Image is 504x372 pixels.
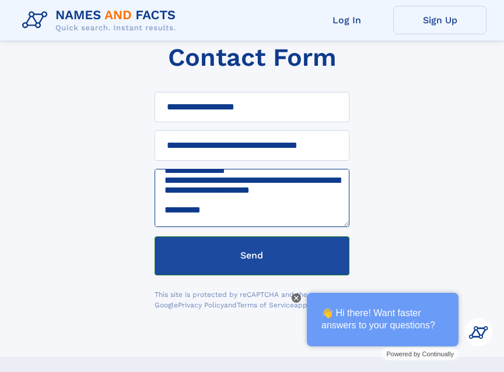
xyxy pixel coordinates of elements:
[168,43,337,72] h1: Contact Form
[178,301,224,309] a: Privacy Policy
[17,5,185,36] img: Logo Names and Facts
[307,293,459,346] div: 👋 Hi there! Want faster answers to your questions?
[237,301,294,309] a: Terms of Service
[300,6,393,34] a: Log In
[155,289,350,310] div: This site is protected by reCAPTCHA and the Google and apply.
[464,318,492,346] img: Kevin
[294,296,299,300] img: Close
[386,350,454,357] span: Powered by Continually
[393,6,487,34] a: Sign Up
[155,236,350,275] button: Send
[381,348,459,360] a: Powered by Continually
